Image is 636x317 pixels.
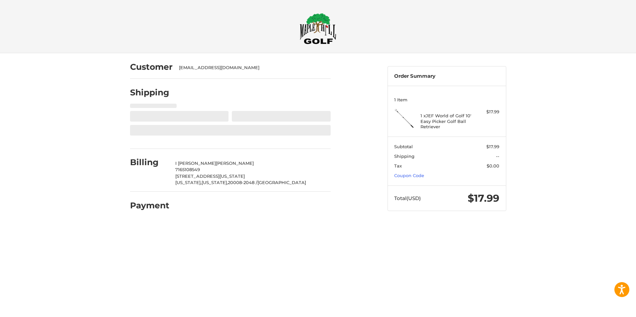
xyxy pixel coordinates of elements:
[473,109,499,115] div: $17.99
[468,192,499,204] span: $17.99
[130,157,169,167] h2: Billing
[175,167,200,172] span: 7165108549
[420,113,471,129] h4: 1 x JEF World of Golf 10' Easy Picker Golf Ball Retriever
[175,173,245,179] span: [STREET_ADDRESS][US_STATE]
[394,173,424,178] a: Coupon Code
[130,87,169,98] h2: Shipping
[179,64,324,71] div: [EMAIL_ADDRESS][DOMAIN_NAME]
[175,180,202,185] span: [US_STATE],
[394,144,413,149] span: Subtotal
[257,180,306,185] span: [GEOGRAPHIC_DATA]
[202,180,228,185] span: [US_STATE],
[394,163,402,168] span: Tax
[496,154,499,159] span: --
[300,13,336,44] img: Maple Hill Golf
[228,180,257,185] span: 20008-2048 /
[394,195,421,201] span: Total (USD)
[130,62,173,72] h2: Customer
[486,144,499,149] span: $17.99
[394,73,499,79] h3: Order Summary
[394,154,414,159] span: Shipping
[130,200,169,211] h2: Payment
[175,160,216,166] span: I [PERSON_NAME]
[7,288,79,310] iframe: Gorgias live chat messenger
[216,160,254,166] span: [PERSON_NAME]
[394,97,499,102] h3: 1 Item
[487,163,499,168] span: $0.00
